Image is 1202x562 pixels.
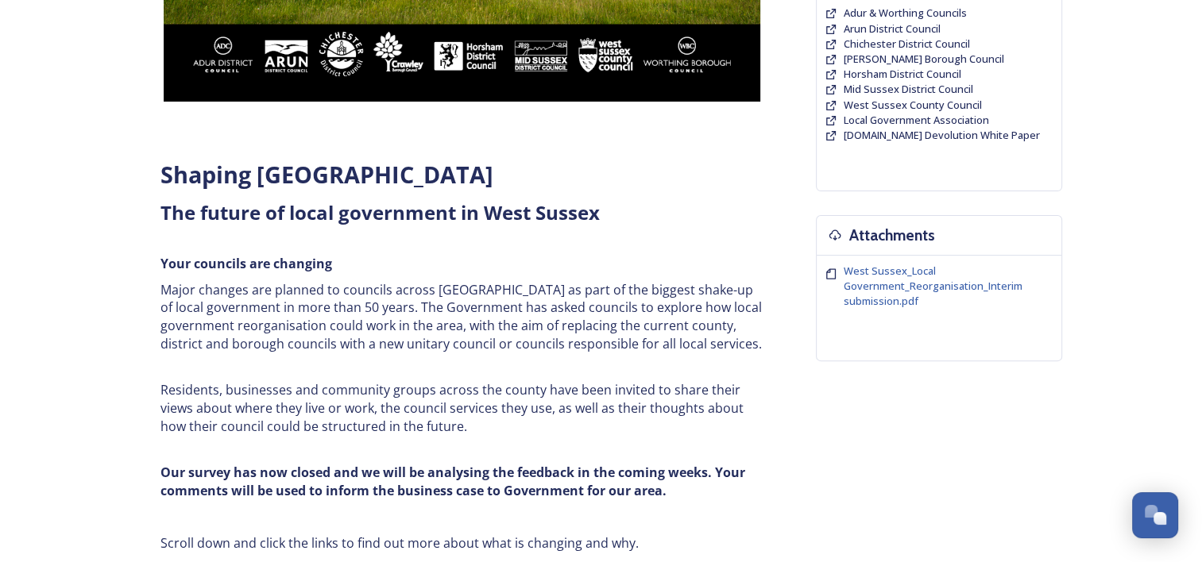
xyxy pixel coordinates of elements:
p: Scroll down and click the links to find out more about what is changing and why. [160,534,764,552]
strong: Your councils are changing [160,255,332,272]
p: Major changes are planned to councils across [GEOGRAPHIC_DATA] as part of the biggest shake-up of... [160,281,764,353]
strong: Our survey has now closed and we will be analysing the feedback in the coming weeks. Your comment... [160,464,748,499]
strong: The future of local government in West Sussex [160,199,600,225]
span: [PERSON_NAME] Borough Council [844,52,1004,66]
span: Arun District Council [844,21,941,36]
a: Horsham District Council [844,67,961,82]
span: Adur & Worthing Councils [844,6,967,20]
a: [DOMAIN_NAME] Devolution White Paper [844,128,1040,143]
a: Local Government Association [844,113,989,128]
span: West Sussex County Council [844,98,982,112]
span: Local Government Association [844,113,989,127]
a: [PERSON_NAME] Borough Council [844,52,1004,67]
span: [DOMAIN_NAME] Devolution White Paper [844,128,1040,142]
strong: Shaping [GEOGRAPHIC_DATA] [160,159,493,190]
span: Horsham District Council [844,67,961,81]
span: West Sussex_Local Government_Reorganisation_Interim submission.pdf [844,264,1022,308]
button: Open Chat [1132,492,1178,538]
span: Mid Sussex District Council [844,82,973,96]
a: Adur & Worthing Councils [844,6,967,21]
a: Arun District Council [844,21,941,37]
a: Chichester District Council [844,37,970,52]
a: Mid Sussex District Council [844,82,973,97]
a: West Sussex County Council [844,98,982,113]
span: Chichester District Council [844,37,970,51]
h3: Attachments [849,224,935,247]
p: Residents, businesses and community groups across the county have been invited to share their vie... [160,381,764,435]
